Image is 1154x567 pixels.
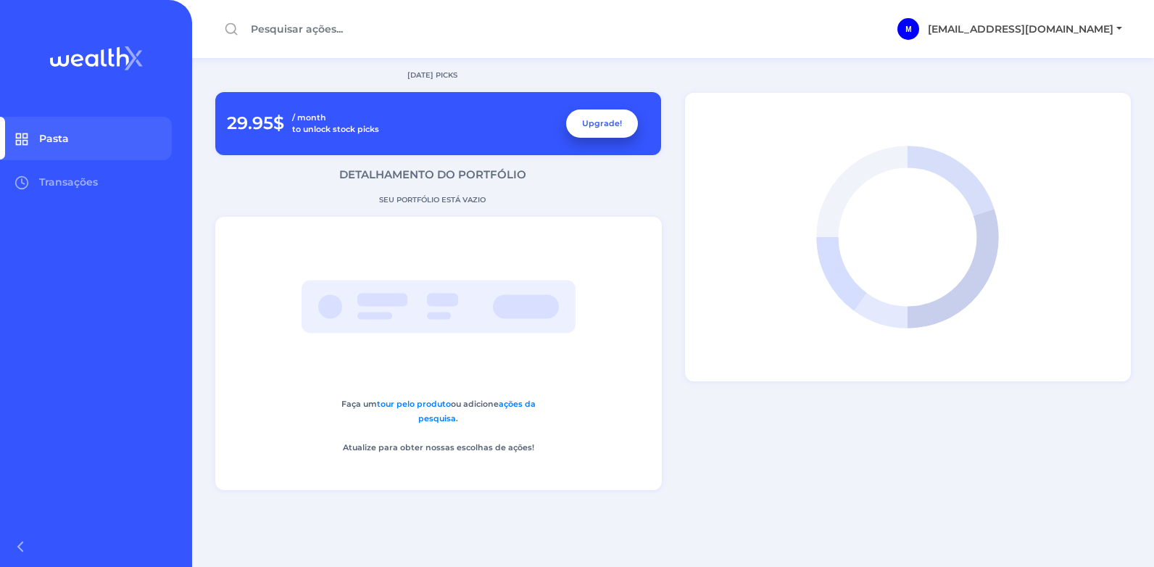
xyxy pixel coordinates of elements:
div: animação [781,110,1034,364]
button: Upgrade! [567,109,639,138]
p: [DATE] PICKS [192,70,673,80]
span: M [905,25,911,33]
p: to unlock stock picks [292,123,566,136]
div: maneol.dcarmo777@gmail.com [897,18,919,40]
span: [EMAIL_ADDRESS][DOMAIN_NAME] [928,22,1113,36]
span: Transações [39,175,98,189]
a: Upgrade! [567,115,639,129]
p: SEU PORTFÓLIO ESTÁ VAZIO [192,194,673,205]
a: tour pelo produto [377,399,451,409]
h1: 29.95$ [227,113,284,134]
span: Pasta [39,132,69,145]
img: wealthX [50,46,143,70]
button: [EMAIL_ADDRESS][DOMAIN_NAME] [919,17,1131,41]
p: / month [292,112,566,124]
input: Pesquisar ações... [215,17,615,42]
p: Faça um ou adicione . Atualize para obter nossas escolhas de ações! [327,397,550,479]
div: animação [281,217,596,397]
p: DETALHAMENTO DO PORTFÓLIO [192,167,673,183]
